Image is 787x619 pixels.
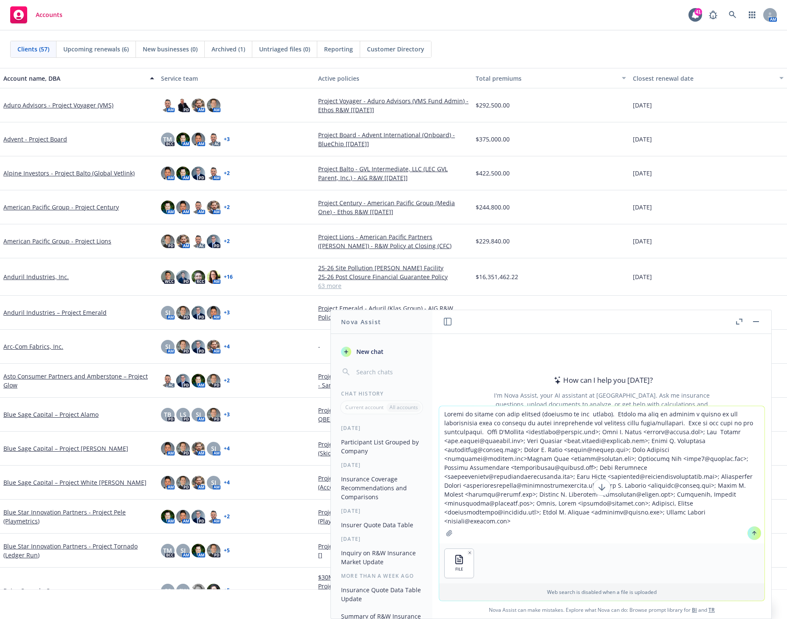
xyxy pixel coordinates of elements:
[633,308,652,317] span: [DATE]
[165,308,170,317] span: SJ
[3,410,99,419] a: Blue Sage Capital – Project Alamo
[633,203,652,212] span: [DATE]
[633,169,652,178] span: [DATE]
[176,133,190,146] img: photo
[161,99,175,112] img: photo
[165,342,170,351] span: SJ
[192,544,205,557] img: photo
[192,235,205,248] img: photo
[3,508,154,526] a: Blue Star Innovation Partners - Project Pele (Playmetrics)
[476,74,617,83] div: Total premiums
[3,169,135,178] a: Alpine Investors - Project Balto (Global Vetlink)
[708,606,715,613] a: TR
[207,374,220,387] img: photo
[633,101,652,110] span: [DATE]
[196,410,201,419] span: SJ
[318,96,469,114] a: Project Voyager - Aduro Advisors (VMS Fund Admin) - Ethos R&W [[DATE]]
[3,342,63,351] a: Arc-Com Fabrics, Inc.
[176,167,190,180] img: photo
[476,169,510,178] span: $422,500.00
[207,235,220,248] img: photo
[163,135,172,144] span: TM
[318,281,469,290] a: 63 more
[164,586,171,595] span: CS
[338,546,426,569] button: Inquiry on R&W Insurance Market Update
[176,510,190,523] img: photo
[161,270,175,284] img: photo
[176,476,190,489] img: photo
[331,572,432,579] div: More than a week ago
[192,340,205,353] img: photo
[224,310,230,315] a: + 3
[212,45,245,54] span: Archived (1)
[224,548,230,553] a: + 5
[318,542,469,560] a: Project Tornado - BSIP (Ledger Run) - AIG R&W Policy []
[476,272,518,281] span: $16,351,462.22
[694,8,702,16] div: 41
[3,586,73,595] a: Boise Cascade Company
[17,45,49,54] span: Clients (57)
[192,584,205,597] img: photo
[476,308,510,317] span: $725,000.00
[192,442,205,455] img: photo
[164,410,171,419] span: TB
[633,272,652,281] span: [DATE]
[439,406,764,543] textarea: Loremi do sitame con adip elitsed (doeiusmo te inc utlabo). Etdolo ma aliq en adminim v quisno ex...
[692,606,697,613] a: BI
[318,164,469,182] a: Project Balto - GVL Intermediate, LLC (LEC GVL Parent, Inc.) - AIG R&W [[DATE]]
[224,344,230,349] a: + 4
[629,68,787,88] button: Closest renewal date
[318,474,469,492] a: Project White [PERSON_NAME] - Blue Sage Capital (Accessories Unlimited) - Ethos R&W [[DATE]]
[36,11,62,18] span: Accounts
[259,45,310,54] span: Untriaged files (0)
[331,535,432,543] div: [DATE]
[367,45,424,54] span: Customer Directory
[192,201,205,214] img: photo
[436,601,768,619] span: Nova Assist can make mistakes. Explore what Nova can do: Browse prompt library for and
[192,99,205,112] img: photo
[338,583,426,606] button: Insurance Quote Data Table Update
[207,99,220,112] img: photo
[207,340,220,353] img: photo
[389,404,418,411] p: All accounts
[192,167,205,180] img: photo
[318,573,469,582] a: $30M Kidnap & [PERSON_NAME]
[318,263,469,272] a: 25-26 Site Pollution [PERSON_NAME] Facility
[318,304,469,322] a: Project Emerald - Aduril (Klas Group) - AIG R&W Policy [[DATE]]
[455,566,463,572] span: FILE
[192,133,205,146] img: photo
[331,461,432,469] div: [DATE]
[3,135,67,144] a: Advent - Project Board
[192,306,205,319] img: photo
[143,45,197,54] span: New businesses (0)
[224,378,230,383] a: + 2
[176,235,190,248] img: photo
[341,317,381,326] h1: Nova Assist
[224,446,230,451] a: + 4
[207,408,220,421] img: photo
[633,135,652,144] span: [DATE]
[163,546,172,555] span: TM
[338,344,426,359] button: New chat
[158,68,315,88] button: Service team
[338,472,426,504] button: Insurance Coverage Recommendations and Comparisons
[176,442,190,455] img: photo
[211,478,216,487] span: SJ
[224,137,230,142] a: + 3
[207,133,220,146] img: photo
[207,201,220,214] img: photo
[476,203,510,212] span: $244,800.00
[224,514,230,519] a: + 2
[161,510,175,523] img: photo
[318,130,469,148] a: Project Board - Advent International (Onboard) - BlueChip [[DATE]]
[176,340,190,353] img: photo
[192,374,205,387] img: photo
[476,135,510,144] span: $375,000.00
[744,6,761,23] a: Switch app
[176,374,190,387] img: photo
[705,6,722,23] a: Report a Bug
